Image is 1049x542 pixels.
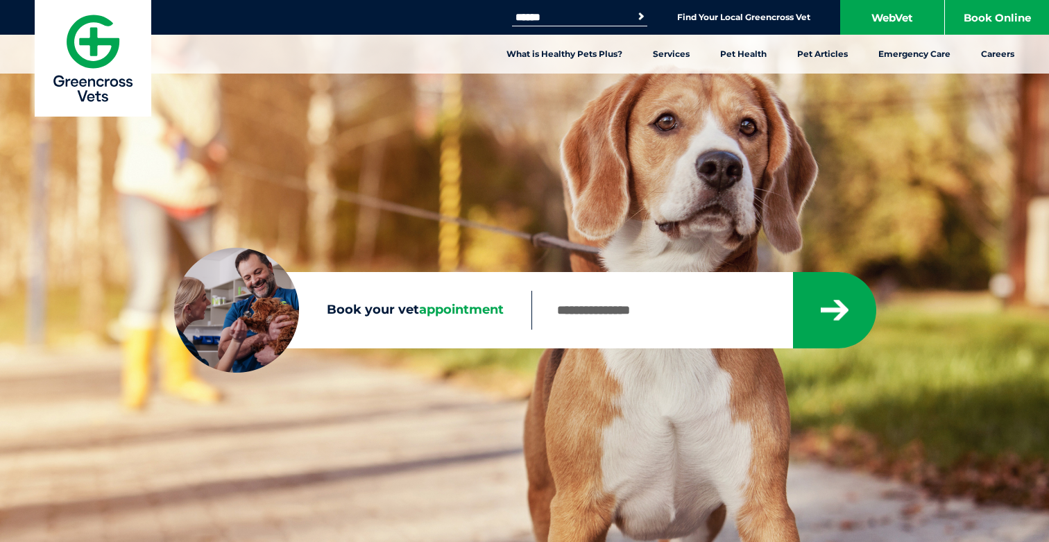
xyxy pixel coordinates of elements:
a: Pet Articles [782,35,863,74]
a: Careers [966,35,1030,74]
a: Find Your Local Greencross Vet [677,12,810,23]
span: appointment [419,302,504,317]
a: Emergency Care [863,35,966,74]
a: Pet Health [705,35,782,74]
a: Services [638,35,705,74]
label: Book your vet [174,300,531,321]
button: Search [634,10,648,24]
a: What is Healthy Pets Plus? [491,35,638,74]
